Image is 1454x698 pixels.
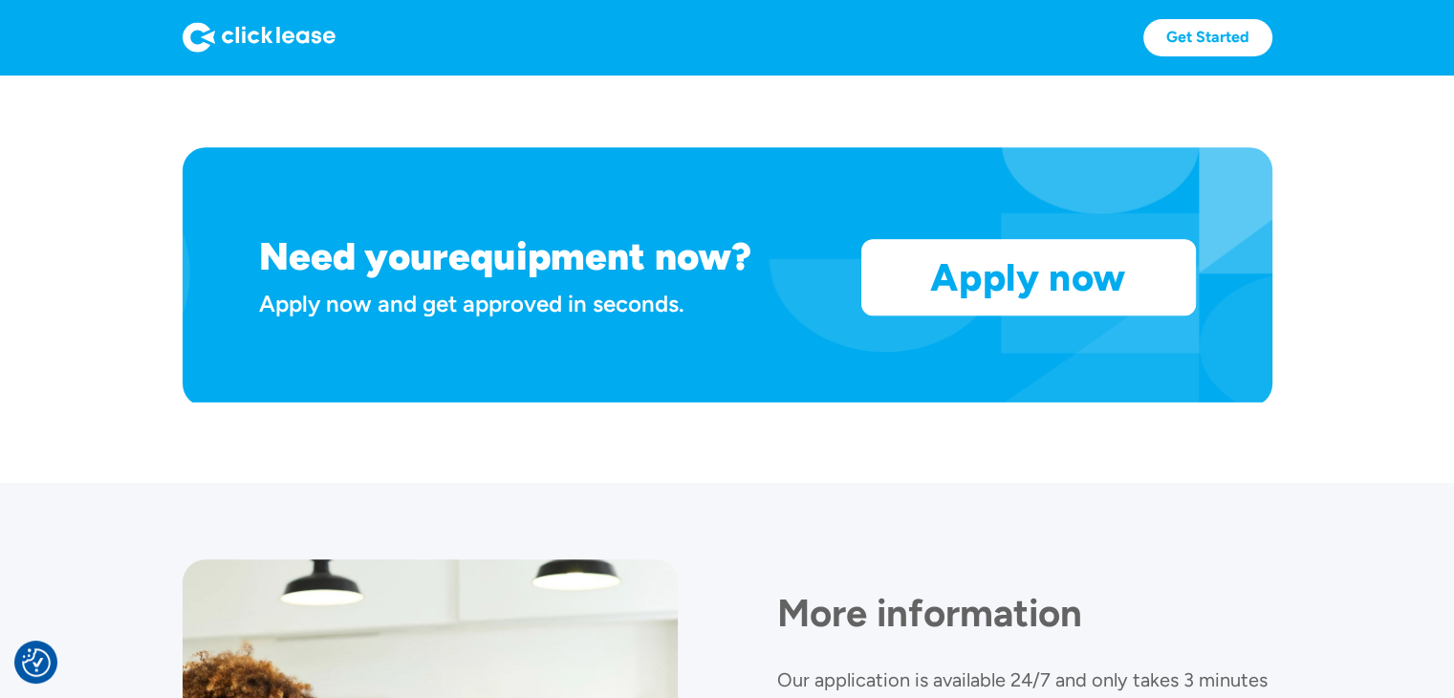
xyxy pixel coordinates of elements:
img: Revisit consent button [22,648,51,677]
h1: equipment now? [448,233,751,279]
div: Apply now and get approved in seconds. [259,287,838,320]
a: Apply now [862,240,1195,315]
h1: More information [777,590,1272,636]
button: Consent Preferences [22,648,51,677]
h1: Need your [259,233,448,279]
img: Logo [183,22,336,53]
a: Get Started [1143,19,1272,56]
